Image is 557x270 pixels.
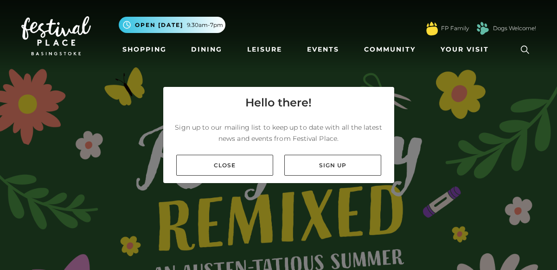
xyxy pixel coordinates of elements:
a: Community [360,41,419,58]
span: Open [DATE] [135,21,183,29]
a: Your Visit [437,41,497,58]
h4: Hello there! [245,94,312,111]
a: Close [176,155,273,176]
img: Festival Place Logo [21,16,91,55]
a: Sign up [284,155,381,176]
p: Sign up to our mailing list to keep up to date with all the latest news and events from Festival ... [171,122,387,144]
span: 9.30am-7pm [187,21,223,29]
a: FP Family [441,24,469,33]
a: Dining [187,41,226,58]
a: Events [303,41,343,58]
a: Dogs Welcome! [493,24,536,33]
a: Shopping [119,41,170,58]
span: Your Visit [441,45,489,54]
a: Leisure [243,41,286,58]
button: Open [DATE] 9.30am-7pm [119,17,225,33]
